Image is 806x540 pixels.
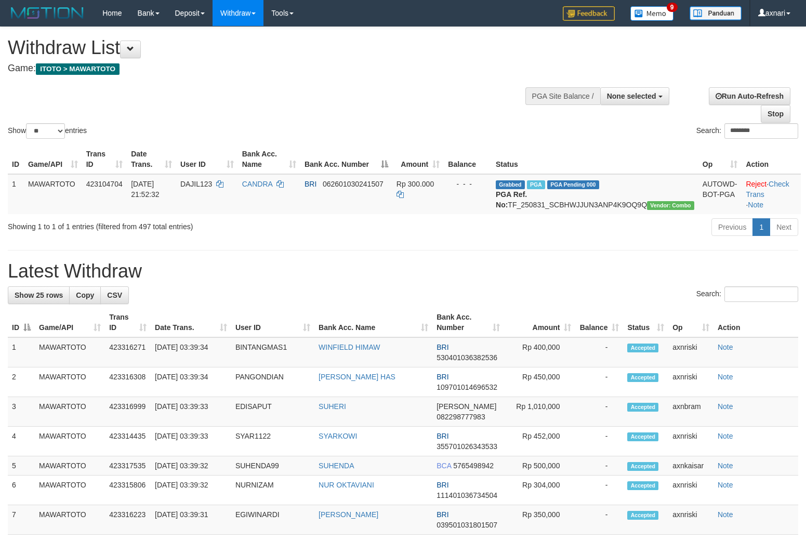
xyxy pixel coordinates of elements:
[627,462,658,471] span: Accepted
[86,180,123,188] span: 423104704
[724,123,798,139] input: Search:
[761,105,790,123] a: Stop
[504,427,575,456] td: Rp 452,000
[319,462,354,470] a: SUHENDA
[668,367,713,397] td: axnriski
[696,123,798,139] label: Search:
[575,427,623,456] td: -
[668,427,713,456] td: axnriski
[105,456,151,476] td: 423317535
[319,373,395,381] a: [PERSON_NAME] HAS
[492,144,698,174] th: Status
[504,476,575,505] td: Rp 304,000
[437,481,448,489] span: BRI
[575,456,623,476] td: -
[305,180,316,188] span: BRI
[504,505,575,535] td: Rp 350,000
[432,308,504,337] th: Bank Acc. Number: activate to sort column ascending
[8,261,798,282] h1: Latest Withdraw
[437,521,497,529] span: Copy 039501031801507 to clipboard
[718,432,733,440] a: Note
[525,87,600,105] div: PGA Site Balance /
[668,505,713,535] td: axnriski
[36,63,120,75] span: ITOTO > MAWARTOTO
[176,144,238,174] th: User ID: activate to sort column ascending
[444,144,492,174] th: Balance
[770,218,798,236] a: Next
[231,367,314,397] td: PANGONDIAN
[575,476,623,505] td: -
[35,397,105,427] td: MAWARTOTO
[504,397,575,427] td: Rp 1,010,000
[105,308,151,337] th: Trans ID: activate to sort column ascending
[718,343,733,351] a: Note
[718,462,733,470] a: Note
[437,343,448,351] span: BRI
[8,476,35,505] td: 6
[718,402,733,411] a: Note
[667,3,678,12] span: 9
[563,6,615,21] img: Feedback.jpg
[437,442,497,451] span: Copy 355701026343533 to clipboard
[8,123,87,139] label: Show entries
[35,427,105,456] td: MAWARTOTO
[437,510,448,519] span: BRI
[437,402,496,411] span: [PERSON_NAME]
[698,144,742,174] th: Op: activate to sort column ascending
[35,476,105,505] td: MAWARTOTO
[575,367,623,397] td: -
[437,491,497,499] span: Copy 111401036734504 to clipboard
[504,337,575,367] td: Rp 400,000
[8,337,35,367] td: 1
[15,291,63,299] span: Show 25 rows
[24,174,82,214] td: MAWARTOTO
[231,505,314,535] td: EGIWINARDI
[709,87,790,105] a: Run Auto-Refresh
[35,505,105,535] td: MAWARTOTO
[319,510,378,519] a: [PERSON_NAME]
[600,87,669,105] button: None selected
[752,218,770,236] a: 1
[746,180,789,199] a: Check Trans
[496,190,527,209] b: PGA Ref. No:
[319,402,346,411] a: SUHERI
[180,180,212,188] span: DAJIL123
[453,462,494,470] span: Copy 5765498942 to clipboard
[231,397,314,427] td: EDISAPUT
[100,286,129,304] a: CSV
[647,201,694,210] span: Vendor URL: https://secure11.1velocity.biz
[713,308,798,337] th: Action
[8,5,87,21] img: MOTION_logo.png
[437,413,485,421] span: Copy 082298777983 to clipboard
[437,462,451,470] span: BCA
[105,427,151,456] td: 423314435
[35,308,105,337] th: Game/API: activate to sort column ascending
[151,427,231,456] td: [DATE] 03:39:33
[627,432,658,441] span: Accepted
[668,476,713,505] td: axnriski
[151,456,231,476] td: [DATE] 03:39:32
[35,456,105,476] td: MAWARTOTO
[711,218,753,236] a: Previous
[319,481,374,489] a: NUR OKTAVIANI
[319,432,357,440] a: SYARKOWI
[392,144,444,174] th: Amount: activate to sort column ascending
[231,308,314,337] th: User ID: activate to sort column ascending
[8,427,35,456] td: 4
[668,337,713,367] td: axnriski
[8,144,24,174] th: ID
[107,291,122,299] span: CSV
[627,511,658,520] span: Accepted
[300,144,392,174] th: Bank Acc. Number: activate to sort column descending
[151,308,231,337] th: Date Trans.: activate to sort column ascending
[231,456,314,476] td: SUHENDA99
[575,397,623,427] td: -
[76,291,94,299] span: Copy
[24,144,82,174] th: Game/API: activate to sort column ascending
[607,92,656,100] span: None selected
[718,481,733,489] a: Note
[668,308,713,337] th: Op: activate to sort column ascending
[504,308,575,337] th: Amount: activate to sort column ascending
[8,37,527,58] h1: Withdraw List
[575,337,623,367] td: -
